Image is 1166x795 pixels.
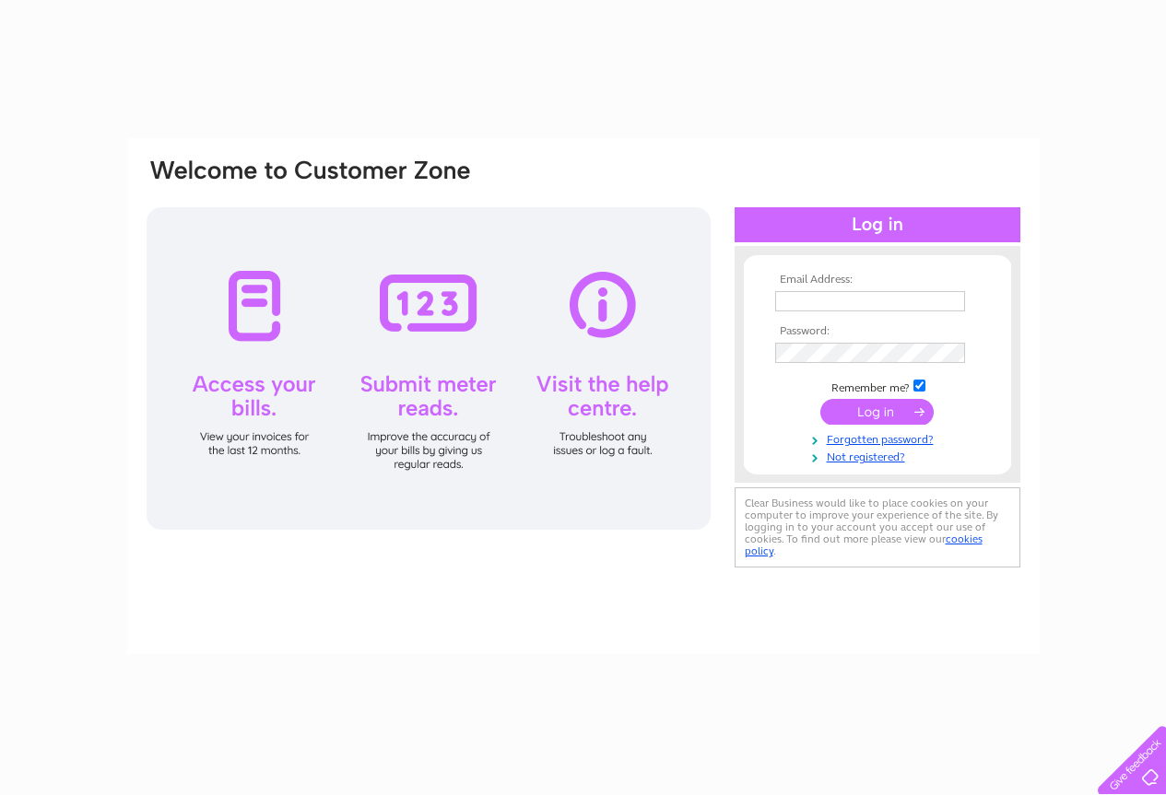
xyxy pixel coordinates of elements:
[820,399,934,425] input: Submit
[775,429,984,447] a: Forgotten password?
[771,274,984,286] th: Email Address:
[745,532,983,557] a: cookies policy
[735,487,1020,567] div: Clear Business would like to place cookies on your computer to improve your experience of the sit...
[771,377,984,395] td: Remember me?
[775,447,984,464] a: Not registered?
[771,325,984,338] th: Password:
